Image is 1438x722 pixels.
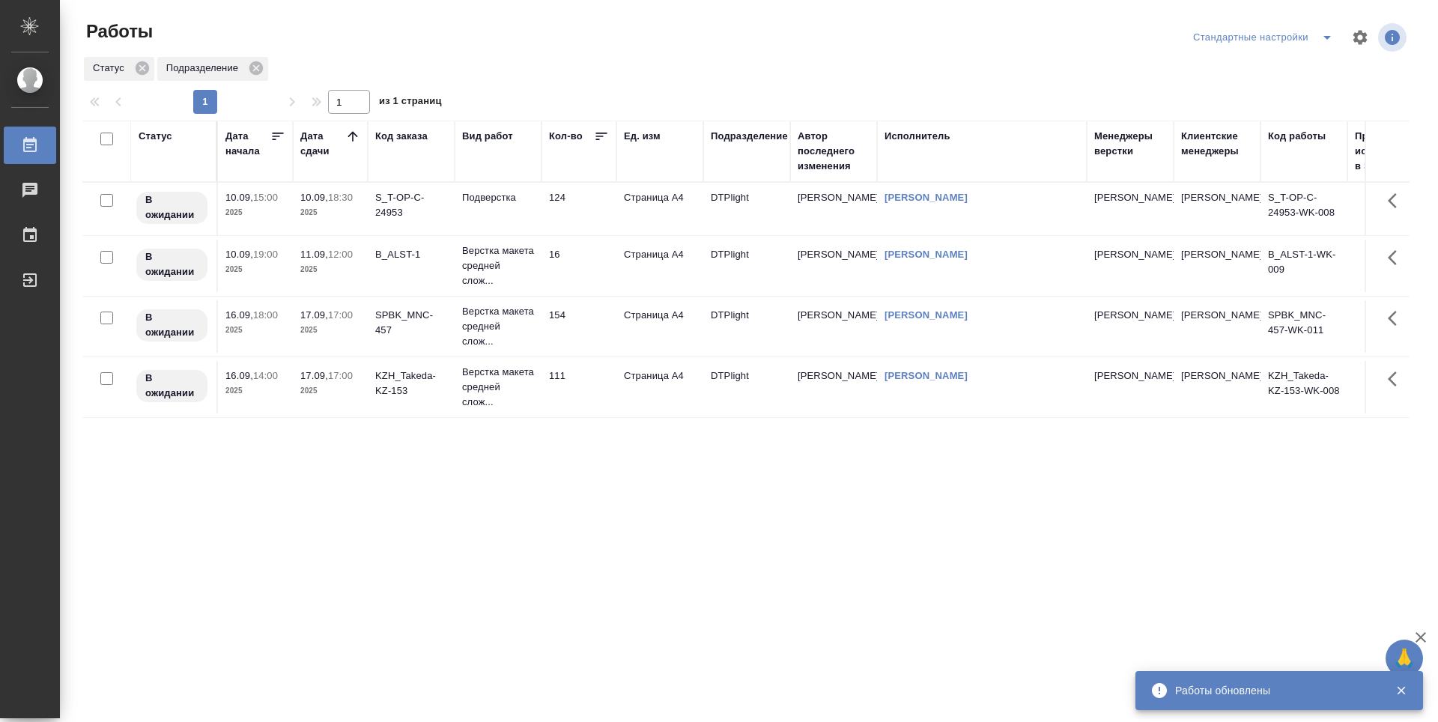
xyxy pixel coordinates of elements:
[885,370,968,381] a: [PERSON_NAME]
[1094,129,1166,159] div: Менеджеры верстки
[253,309,278,321] p: 18:00
[1260,240,1347,292] td: B_ALST-1-WK-009
[225,249,253,260] p: 10.09,
[790,183,877,235] td: [PERSON_NAME]
[328,309,353,321] p: 17:00
[375,308,447,338] div: SPBK_MNC-457
[1174,240,1260,292] td: [PERSON_NAME]
[135,247,209,282] div: Исполнитель назначен, приступать к работе пока рано
[624,129,661,144] div: Ед. изм
[541,240,616,292] td: 16
[885,192,968,203] a: [PERSON_NAME]
[1260,361,1347,413] td: KZH_Takeda-KZ-153-WK-008
[462,304,534,349] p: Верстка макета средней слож...
[541,183,616,235] td: 124
[375,368,447,398] div: KZH_Takeda-KZ-153
[300,262,360,277] p: 2025
[462,129,513,144] div: Вид работ
[328,249,353,260] p: 12:00
[82,19,153,43] span: Работы
[225,383,285,398] p: 2025
[1175,683,1373,698] div: Работы обновлены
[885,249,968,260] a: [PERSON_NAME]
[300,323,360,338] p: 2025
[328,370,353,381] p: 17:00
[1094,247,1166,262] p: [PERSON_NAME]
[135,190,209,225] div: Исполнитель назначен, приступать к работе пока рано
[300,383,360,398] p: 2025
[375,247,447,262] div: B_ALST-1
[375,129,428,144] div: Код заказа
[1189,25,1342,49] div: split button
[885,129,950,144] div: Исполнитель
[1174,300,1260,353] td: [PERSON_NAME]
[1094,190,1166,205] p: [PERSON_NAME]
[145,249,198,279] p: В ожидании
[253,192,278,203] p: 15:00
[225,323,285,338] p: 2025
[93,61,130,76] p: Статус
[1379,361,1415,397] button: Здесь прячутся важные кнопки
[711,129,788,144] div: Подразделение
[616,183,703,235] td: Страница А4
[135,308,209,343] div: Исполнитель назначен, приступать к работе пока рано
[798,129,870,174] div: Автор последнего изменения
[225,129,270,159] div: Дата начала
[1174,183,1260,235] td: [PERSON_NAME]
[145,371,198,401] p: В ожидании
[541,361,616,413] td: 111
[145,192,198,222] p: В ожидании
[225,309,253,321] p: 16.09,
[616,240,703,292] td: Страница А4
[225,205,285,220] p: 2025
[225,192,253,203] p: 10.09,
[462,190,534,205] p: Подверстка
[1379,240,1415,276] button: Здесь прячутся важные кнопки
[145,310,198,340] p: В ожидании
[300,192,328,203] p: 10.09,
[462,243,534,288] p: Верстка макета средней слож...
[790,300,877,353] td: [PERSON_NAME]
[300,249,328,260] p: 11.09,
[300,309,328,321] p: 17.09,
[375,190,447,220] div: S_T-OP-C-24953
[166,61,243,76] p: Подразделение
[225,262,285,277] p: 2025
[1094,308,1166,323] p: [PERSON_NAME]
[300,205,360,220] p: 2025
[703,183,790,235] td: DTPlight
[1094,368,1166,383] p: [PERSON_NAME]
[462,365,534,410] p: Верстка макета средней слож...
[328,192,353,203] p: 18:30
[790,240,877,292] td: [PERSON_NAME]
[885,309,968,321] a: [PERSON_NAME]
[703,300,790,353] td: DTPlight
[1181,129,1253,159] div: Клиентские менеджеры
[300,370,328,381] p: 17.09,
[1379,300,1415,336] button: Здесь прячутся важные кнопки
[1268,129,1326,144] div: Код работы
[157,57,268,81] div: Подразделение
[225,370,253,381] p: 16.09,
[300,129,345,159] div: Дата сдачи
[253,370,278,381] p: 14:00
[135,368,209,404] div: Исполнитель назначен, приступать к работе пока рано
[703,361,790,413] td: DTPlight
[1386,684,1416,697] button: Закрыть
[703,240,790,292] td: DTPlight
[1386,640,1423,677] button: 🙏
[1355,129,1422,174] div: Прогресс исполнителя в SC
[84,57,154,81] div: Статус
[616,361,703,413] td: Страница А4
[379,92,442,114] span: из 1 страниц
[139,129,172,144] div: Статус
[1260,300,1347,353] td: SPBK_MNC-457-WK-011
[253,249,278,260] p: 19:00
[1379,183,1415,219] button: Здесь прячутся важные кнопки
[549,129,583,144] div: Кол-во
[616,300,703,353] td: Страница А4
[1392,643,1417,674] span: 🙏
[541,300,616,353] td: 154
[1378,23,1410,52] span: Посмотреть информацию
[1260,183,1347,235] td: S_T-OP-C-24953-WK-008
